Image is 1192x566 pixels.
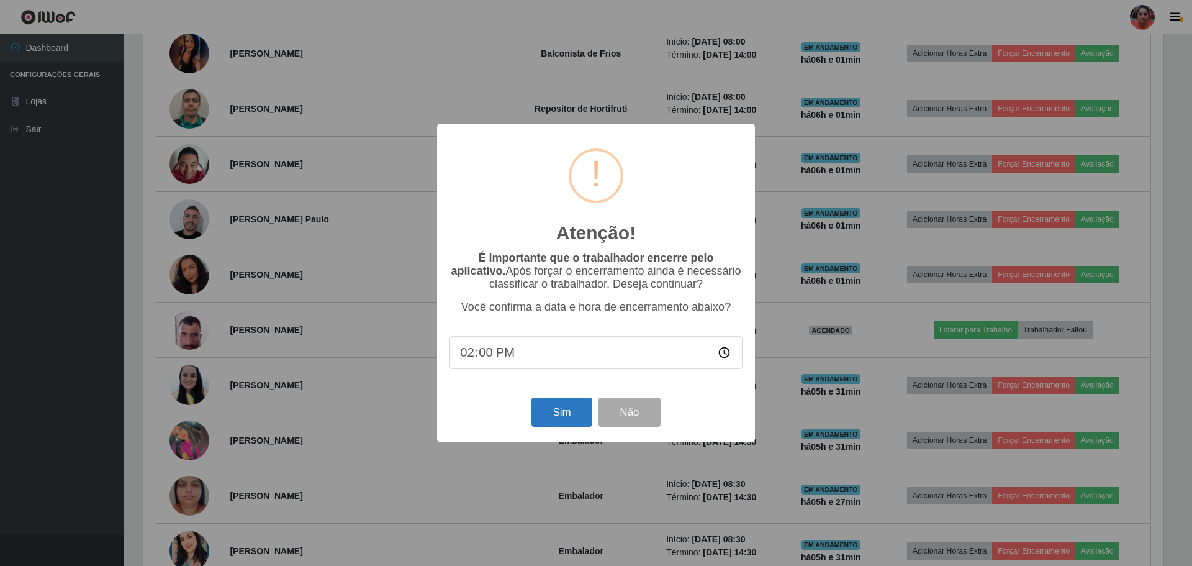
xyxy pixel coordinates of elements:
b: É importante que o trabalhador encerre pelo aplicativo. [451,252,713,277]
p: Você confirma a data e hora de encerramento abaixo? [449,301,743,314]
h2: Atenção! [556,222,636,244]
button: Não [598,398,660,427]
button: Sim [531,398,592,427]
p: Após forçar o encerramento ainda é necessário classificar o trabalhador. Deseja continuar? [449,252,743,291]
